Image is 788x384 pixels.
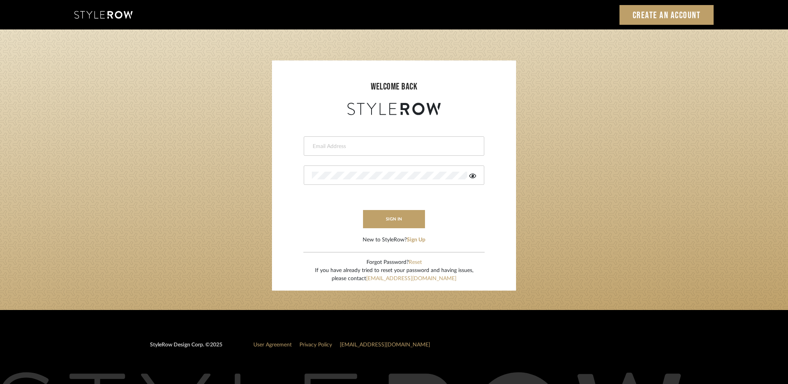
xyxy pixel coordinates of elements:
button: sign in [363,210,425,228]
a: Create an Account [619,5,714,25]
a: Privacy Policy [299,342,332,348]
a: [EMAIL_ADDRESS][DOMAIN_NAME] [366,276,456,281]
div: New to StyleRow? [363,236,425,244]
button: Sign Up [407,236,425,244]
a: User Agreement [253,342,292,348]
div: If you have already tried to reset your password and having issues, please contact [315,267,473,283]
a: [EMAIL_ADDRESS][DOMAIN_NAME] [340,342,430,348]
button: Reset [409,258,422,267]
div: StyleRow Design Corp. ©2025 [150,341,222,355]
input: Email Address [312,143,474,150]
div: Forgot Password? [315,258,473,267]
div: welcome back [280,80,508,94]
